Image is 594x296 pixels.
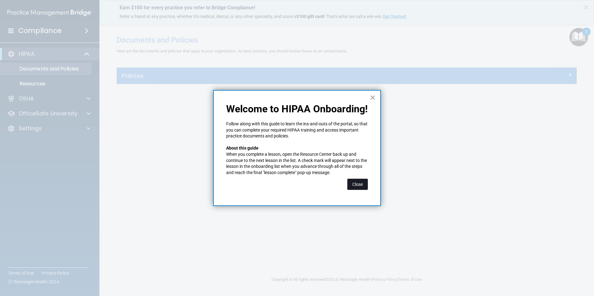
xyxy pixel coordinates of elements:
p: When you complete a lesson, open the Resource Center back up and continue to the next lesson in t... [226,151,368,176]
button: Close [370,92,376,102]
p: Welcome to HIPAA Onboarding! [226,103,368,115]
button: Close [347,179,368,190]
p: Follow along with this guide to learn the ins-and-outs of the portal, so that you can complete yo... [226,121,368,139]
strong: About this guide [226,146,258,150]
